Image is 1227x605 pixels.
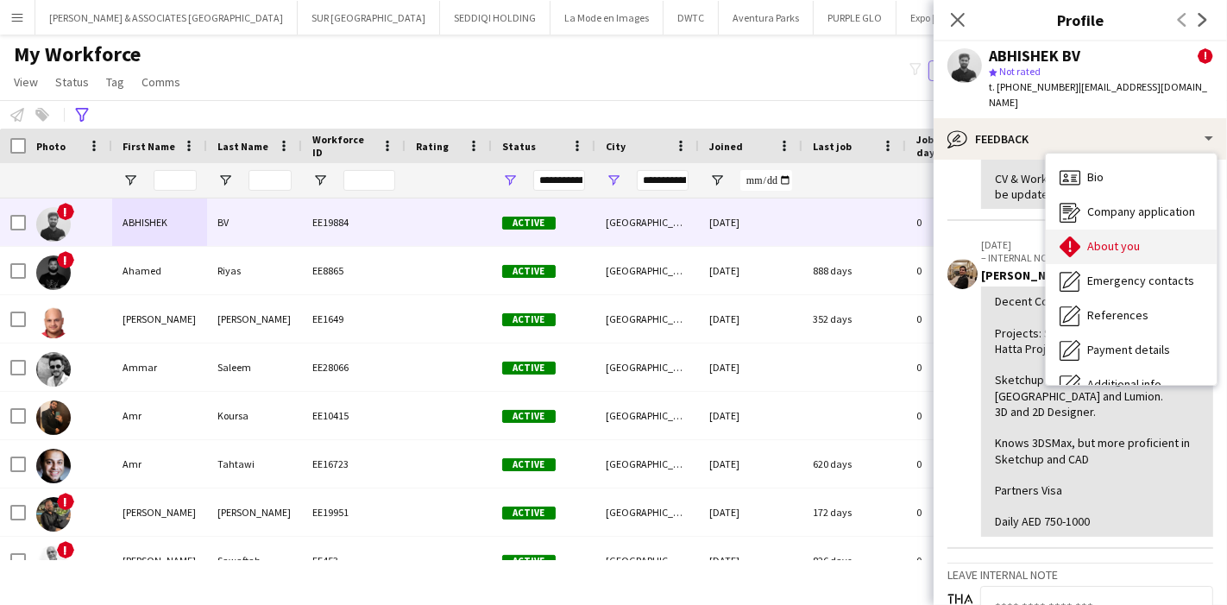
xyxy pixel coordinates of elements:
div: Additional info [1046,368,1217,402]
app-action-btn: Advanced filters [72,104,92,125]
div: BV [207,199,302,246]
a: Status [48,71,96,93]
span: City [606,140,626,153]
span: Active [502,410,556,423]
div: EE16723 [302,440,406,488]
button: Everyone5,770 [928,60,1015,81]
button: Open Filter Menu [123,173,138,188]
div: EE19884 [302,199,406,246]
button: Open Filter Menu [217,173,233,188]
span: Bio [1087,169,1104,185]
img: Ahmad Abu Zanouneh [36,304,71,338]
input: Last Name Filter Input [249,170,292,191]
div: Saleem [207,343,302,391]
div: 0 [906,392,1018,439]
button: Open Filter Menu [312,173,328,188]
button: PURPLE GLO [814,1,897,35]
span: Active [502,362,556,375]
p: [DATE] [981,238,1213,251]
span: Emergency contacts [1087,273,1194,288]
span: Active [502,555,556,568]
div: 620 days [802,440,906,488]
div: [PERSON_NAME] [207,488,302,536]
span: ! [1198,48,1213,64]
div: EE28066 [302,343,406,391]
div: EE8865 [302,247,406,294]
div: [GEOGRAPHIC_DATA] [595,343,699,391]
span: Active [502,265,556,278]
input: Joined Filter Input [740,170,792,191]
button: SEDDIQI HOLDING [440,1,551,35]
div: 0 [906,295,1018,343]
span: Active [502,458,556,471]
div: Ahamed [112,247,207,294]
div: 0 [906,537,1018,584]
input: Workforce ID Filter Input [343,170,395,191]
span: Joined [709,140,743,153]
div: Bio [1046,161,1217,195]
div: EE19951 [302,488,406,536]
span: Comms [142,74,180,90]
a: Tag [99,71,131,93]
div: 352 days [802,295,906,343]
div: [DATE] [699,440,802,488]
div: [DATE] [699,488,802,536]
div: [PERSON_NAME] [112,488,207,536]
button: Aventura Parks [719,1,814,35]
button: La Mode en Images [551,1,664,35]
div: 888 days [802,247,906,294]
span: Workforce ID [312,133,374,159]
span: ! [57,251,74,268]
div: [GEOGRAPHIC_DATA] [595,295,699,343]
div: 0 [906,488,1018,536]
div: [PERSON_NAME] [207,295,302,343]
div: [DATE] [699,295,802,343]
div: Feedback [934,118,1227,160]
div: Amr [112,392,207,439]
div: 0 [906,199,1018,246]
div: About you [1046,230,1217,264]
div: Tahtawi [207,440,302,488]
div: Ammar [112,343,207,391]
div: EE1649 [302,295,406,343]
h3: Leave internal note [947,567,1213,583]
div: [GEOGRAPHIC_DATA] [595,488,699,536]
div: [PERSON_NAME] [112,537,207,584]
img: Anas Abdallah [36,497,71,532]
div: 0 [906,440,1018,488]
span: t. [PHONE_NUMBER] [989,80,1079,93]
div: Sawaftah [207,537,302,584]
button: Expo [GEOGRAPHIC_DATA] [897,1,1041,35]
span: Photo [36,140,66,153]
span: Active [502,507,556,520]
div: Koursa [207,392,302,439]
span: Active [502,313,556,326]
a: View [7,71,45,93]
div: [GEOGRAPHIC_DATA] [595,537,699,584]
span: References [1087,307,1148,323]
span: ! [57,541,74,558]
div: [DATE] [699,199,802,246]
span: Additional info [1087,376,1161,392]
span: Last Name [217,140,268,153]
span: Rating [416,140,449,153]
div: ABHISHEK BV [989,48,1080,64]
span: Not rated [999,65,1041,78]
button: SUR [GEOGRAPHIC_DATA] [298,1,440,35]
span: About you [1087,238,1140,254]
span: Company application [1087,204,1195,219]
div: [DATE] [699,392,802,439]
h3: Profile [934,9,1227,31]
span: View [14,74,38,90]
div: References [1046,299,1217,333]
img: Ammar Saleem [36,352,71,387]
span: ! [57,203,74,220]
img: Amr Koursa [36,400,71,435]
img: ABHISHEK BV [36,207,71,242]
button: Open Filter Menu [709,173,725,188]
input: First Name Filter Input [154,170,197,191]
div: [GEOGRAPHIC_DATA] [595,247,699,294]
span: First Name [123,140,175,153]
div: [PERSON_NAME] [112,295,207,343]
div: 826 days [802,537,906,584]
